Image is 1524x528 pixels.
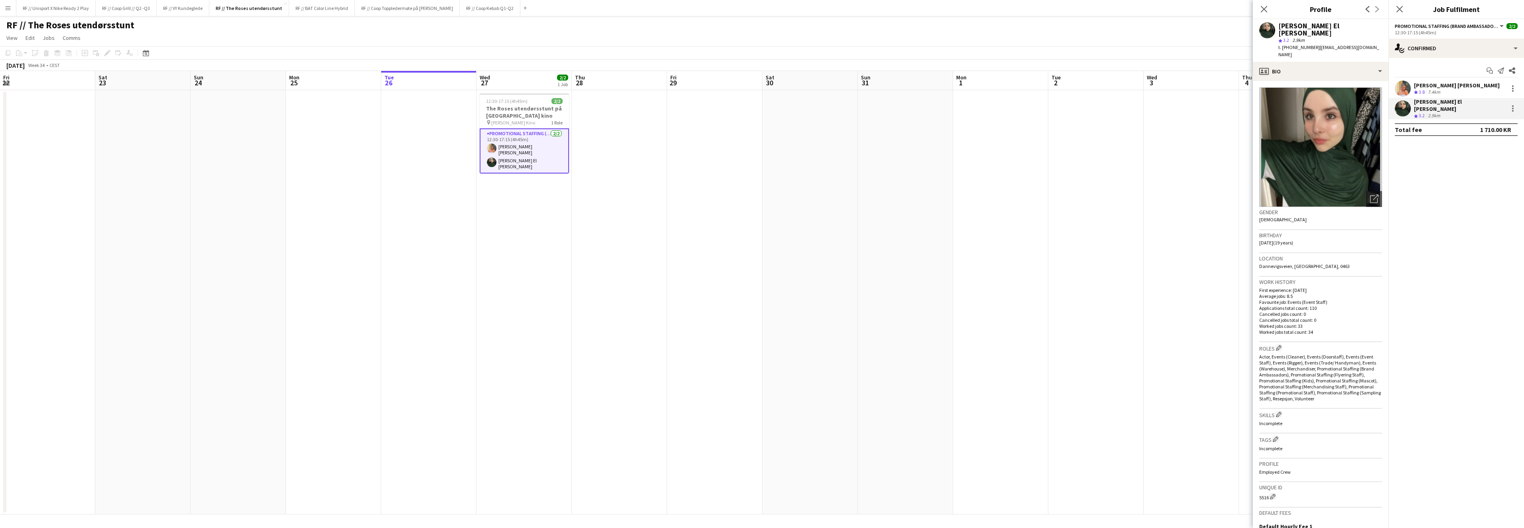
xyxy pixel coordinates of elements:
h3: Job Fulfilment [1388,4,1524,14]
span: [DEMOGRAPHIC_DATA] [1259,217,1307,223]
h3: Tags [1259,435,1382,443]
button: RF // BAT Color Line Hybrid [289,0,355,16]
h3: Roles [1259,344,1382,352]
span: Wed [480,74,490,81]
div: 12:30-17:15 (4h45m) [1395,30,1518,35]
div: Confirmed [1388,39,1524,58]
span: View [6,34,18,41]
span: 1 [955,78,967,87]
span: Dannevigsveien, [GEOGRAPHIC_DATA], 0463 [1259,263,1350,269]
div: 5516 [1259,493,1382,500]
app-job-card: 12:30-17:15 (4h45m)2/2The Roses utendørsstunt på [GEOGRAPHIC_DATA] kino [PERSON_NAME] Kino1 RoleP... [480,93,569,173]
span: 4 [1241,78,1252,87]
div: 7.4km [1426,89,1442,96]
p: Worked jobs count: 33 [1259,323,1382,329]
p: Employed Crew [1259,469,1382,475]
span: Jobs [43,34,55,41]
span: 2 [1050,78,1061,87]
span: Tue [384,74,394,81]
div: [PERSON_NAME] El [PERSON_NAME] [1278,22,1382,37]
span: Fri [670,74,677,81]
span: Wed [1147,74,1157,81]
p: Cancelled jobs count: 0 [1259,311,1382,317]
span: 12:30-17:15 (4h45m) [486,98,528,104]
h3: Work history [1259,278,1382,286]
span: Edit [26,34,35,41]
span: 3 [1146,78,1157,87]
span: Thu [575,74,585,81]
span: t. [PHONE_NUMBER] [1278,44,1320,50]
span: 2/2 [557,75,568,81]
div: [PERSON_NAME] El [PERSON_NAME] [1414,98,1505,112]
div: Total fee [1395,126,1422,134]
p: Applications total count: 110 [1259,305,1382,311]
span: Sun [194,74,203,81]
span: Sun [861,74,870,81]
span: 29 [669,78,677,87]
p: Incomplete [1259,445,1382,451]
button: RF // The Roses utendørsstunt [209,0,289,16]
div: Bio [1253,62,1388,81]
p: Cancelled jobs total count: 0 [1259,317,1382,323]
p: First experience: [DATE] [1259,287,1382,293]
span: 2/2 [551,98,563,104]
h1: RF // The Roses utendørsstunt [6,19,134,31]
span: 2.9km [1291,37,1306,43]
h3: Default fees [1259,509,1382,516]
a: Jobs [39,33,58,43]
a: Edit [22,33,38,43]
span: Actor, Events (Cleaner), Events (Doorstaff), Events (Event Staff), Events (Rigger), Events (Trade... [1259,354,1381,402]
span: 30 [764,78,774,87]
span: Week 34 [26,62,46,68]
span: 26 [383,78,394,87]
h3: Profile [1259,460,1382,467]
span: [DATE] (19 years) [1259,240,1293,246]
span: Comms [63,34,81,41]
a: View [3,33,21,43]
span: | [EMAIL_ADDRESS][DOMAIN_NAME] [1278,44,1379,57]
span: 27 [478,78,490,87]
button: RF // Unisport X Nike Ready 2 Play [16,0,96,16]
span: 24 [193,78,203,87]
span: Promotional Staffing (Brand Ambassadors) [1395,23,1498,29]
p: Average jobs: 8.5 [1259,293,1382,299]
span: Sat [98,74,107,81]
span: 28 [574,78,585,87]
a: Comms [59,33,84,43]
div: [DATE] [6,61,25,69]
span: Tue [1051,74,1061,81]
button: RF // VY Kundeglede [157,0,209,16]
p: Favourite job: Events (Event Staff) [1259,299,1382,305]
span: 2/2 [1506,23,1518,29]
span: 23 [97,78,107,87]
span: Fri [3,74,10,81]
p: Worked jobs total count: 34 [1259,329,1382,335]
h3: Profile [1253,4,1388,14]
span: 3.2 [1283,37,1289,43]
div: 1 Job [557,81,568,87]
h3: Unique ID [1259,484,1382,491]
span: 31 [860,78,870,87]
div: 1 710.00 KR [1480,126,1511,134]
span: 25 [288,78,299,87]
app-card-role: Promotional Staffing (Brand Ambassadors)2/212:30-17:15 (4h45m)[PERSON_NAME] [PERSON_NAME][PERSON_... [480,128,569,173]
h3: The Roses utendørsstunt på [GEOGRAPHIC_DATA] kino [480,105,569,119]
h3: Skills [1259,410,1382,419]
p: Incomplete [1259,420,1382,426]
span: 22 [2,78,10,87]
span: Mon [289,74,299,81]
span: 1 Role [551,120,563,126]
button: RF // Coop Grill // Q2 -Q3 [96,0,157,16]
button: RF // Coop Kebab Q1-Q2 [460,0,520,16]
span: Mon [956,74,967,81]
img: Crew avatar or photo [1259,87,1382,207]
h3: Gender [1259,209,1382,216]
span: [PERSON_NAME] Kino [491,120,535,126]
span: Thu [1242,74,1252,81]
span: Sat [766,74,774,81]
div: Open photos pop-in [1366,191,1382,207]
div: CEST [49,62,60,68]
div: [PERSON_NAME] [PERSON_NAME] [1414,82,1500,89]
button: Promotional Staffing (Brand Ambassadors) [1395,23,1505,29]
